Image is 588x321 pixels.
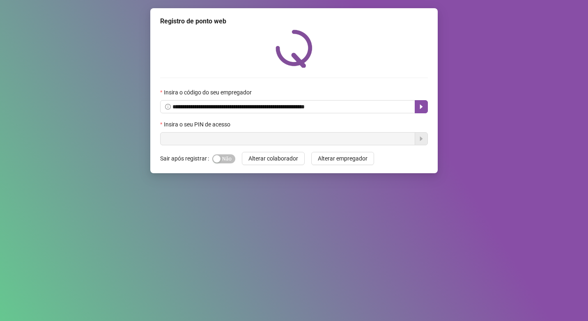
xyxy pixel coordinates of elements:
[242,152,305,165] button: Alterar colaborador
[160,16,428,26] div: Registro de ponto web
[418,103,425,110] span: caret-right
[160,120,236,129] label: Insira o seu PIN de acesso
[318,154,367,163] span: Alterar empregador
[248,154,298,163] span: Alterar colaborador
[311,152,374,165] button: Alterar empregador
[160,88,257,97] label: Insira o código do seu empregador
[165,104,171,110] span: info-circle
[276,30,312,68] img: QRPoint
[160,152,212,165] label: Sair após registrar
